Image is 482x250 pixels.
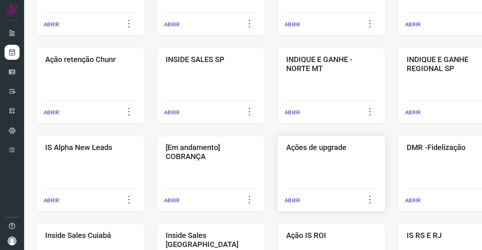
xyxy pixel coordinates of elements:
p: ABRIR [285,197,300,205]
p: ABRIR [44,197,59,205]
img: avatar-user-boy.jpg [8,236,17,245]
h3: [Em andamento] COBRANÇA [166,143,256,161]
p: ABRIR [164,197,180,205]
p: ABRIR [44,109,59,117]
p: ABRIR [405,21,421,29]
h3: Inside Sales [GEOGRAPHIC_DATA] [166,231,256,249]
h3: IS Alpha New Leads [45,143,136,152]
h3: INDIQUE E GANHE - NORTE MT [286,55,377,73]
p: ABRIR [405,197,421,205]
h3: Ações de upgrade [286,143,377,152]
p: ABRIR [164,21,180,29]
h3: Ação retenção Chunr [45,55,136,64]
h3: Ação IS ROI [286,231,377,240]
p: ABRIR [405,109,421,117]
h3: INSIDE SALES SP [166,55,256,64]
p: ABRIR [285,109,300,117]
h3: Inside Sales Cuiabá [45,231,136,240]
p: ABRIR [44,21,59,29]
p: ABRIR [285,21,300,29]
img: Logo [6,5,18,16]
p: ABRIR [164,109,180,117]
